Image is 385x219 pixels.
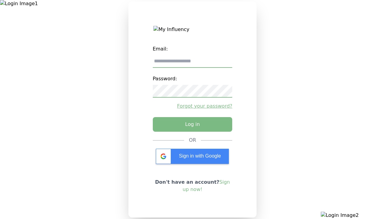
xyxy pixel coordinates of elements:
[179,153,221,158] span: Sign in with Google
[156,149,229,164] div: Sign in with Google
[153,43,233,55] label: Email:
[153,179,233,193] p: Don't have an account?
[153,73,233,85] label: Password:
[153,26,231,33] img: My Influency
[321,212,385,219] img: Login Image2
[189,137,196,144] div: OR
[153,103,233,110] a: Forgot your password?
[153,117,233,132] button: Log in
